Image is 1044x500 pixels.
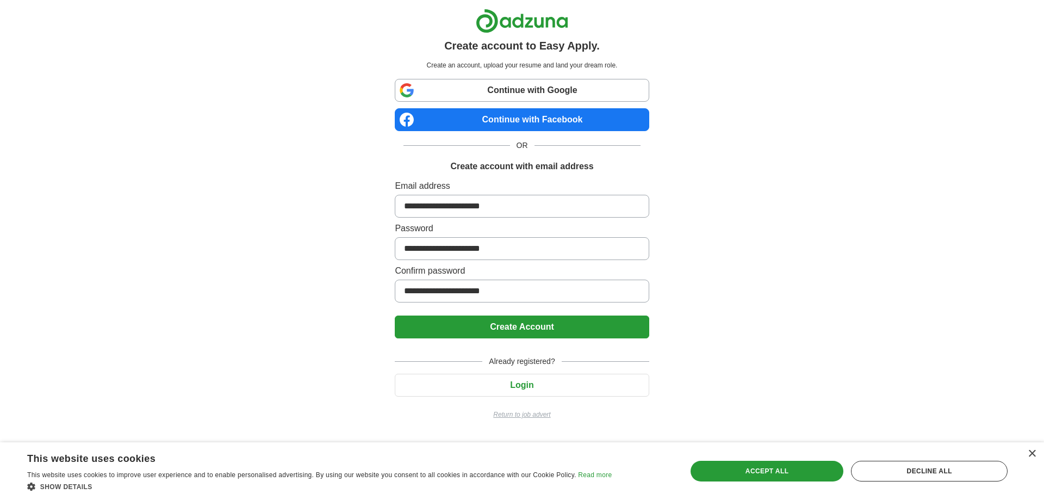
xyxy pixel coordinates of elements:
img: Adzuna logo [476,9,568,33]
a: Continue with Google [395,79,649,102]
h1: Create account to Easy Apply. [444,38,600,54]
div: Show details [27,481,612,492]
span: This website uses cookies to improve user experience and to enable personalised advertising. By u... [27,471,576,479]
a: Continue with Facebook [395,108,649,131]
label: Password [395,222,649,235]
h1: Create account with email address [450,160,593,173]
div: Decline all [851,461,1008,482]
span: Already registered? [482,356,561,367]
button: Create Account [395,316,649,338]
a: Return to job advert [395,410,649,419]
button: Login [395,374,649,397]
label: Confirm password [395,264,649,277]
p: Create an account, upload your resume and land your dream role. [397,60,647,70]
span: OR [510,140,535,151]
div: This website uses cookies [27,449,585,465]
div: Close [1028,450,1036,458]
label: Email address [395,180,649,193]
div: Accept all [691,461,844,482]
a: Login [395,380,649,390]
span: Show details [40,483,92,491]
a: Read more, opens a new window [578,471,612,479]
